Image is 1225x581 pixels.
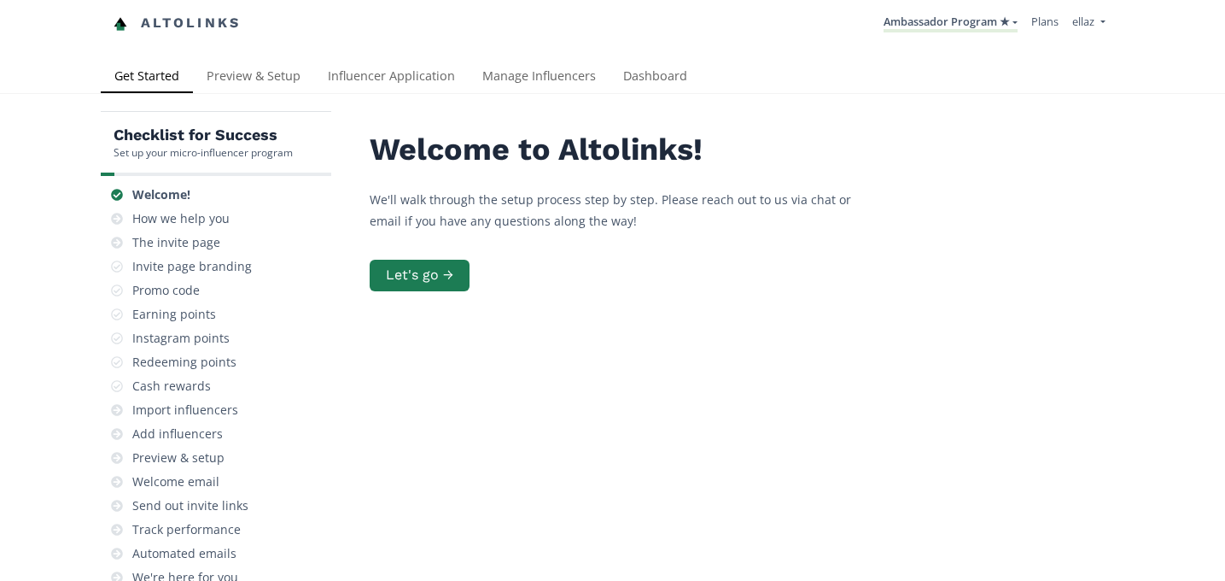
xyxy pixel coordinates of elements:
a: Get Started [101,61,193,95]
div: Add influencers [132,425,223,443]
a: ellaz [1072,14,1105,33]
div: Set up your micro-influencer program [114,145,293,160]
a: Altolinks [114,9,242,38]
div: How we help you [132,210,230,227]
div: Instagram points [132,330,230,347]
p: We'll walk through the setup process step by step. Please reach out to us via chat or email if yo... [370,189,882,232]
div: Welcome email [132,473,219,490]
div: Track performance [132,521,241,538]
div: Earning points [132,306,216,323]
a: Manage Influencers [469,61,610,95]
span: ellaz [1072,14,1094,29]
a: Influencer Application [314,61,469,95]
div: Preview & setup [132,449,225,467]
div: Send out invite links [132,497,248,514]
a: Dashboard [610,61,701,95]
a: Ambassador Program ★ [884,14,1018,32]
a: Preview & Setup [193,61,314,95]
div: Automated emails [132,545,236,562]
button: Let's go → [370,260,470,291]
h2: Welcome to Altolinks! [370,132,882,167]
h5: Checklist for Success [114,125,293,145]
div: Invite page branding [132,258,252,275]
div: Promo code [132,282,200,299]
img: favicon-32x32.png [114,17,127,31]
div: The invite page [132,234,220,251]
div: Redeeming points [132,354,236,371]
div: Cash rewards [132,378,211,395]
div: Import influencers [132,402,238,419]
a: Plans [1031,14,1059,29]
div: Welcome! [132,186,190,203]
